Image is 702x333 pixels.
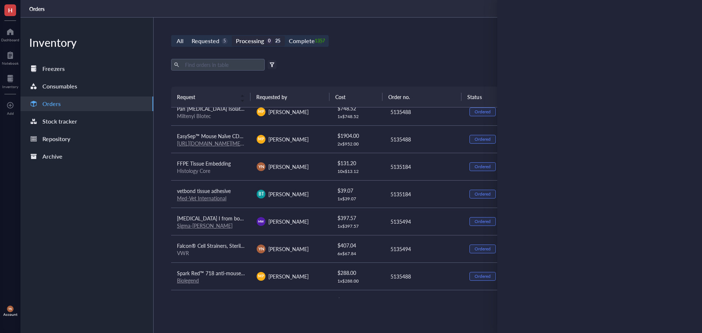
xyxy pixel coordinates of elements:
[171,35,329,47] div: segmented control
[337,104,378,112] div: $ 748.52
[20,35,153,50] div: Inventory
[177,140,271,147] a: [URL][DOMAIN_NAME][MEDICAL_DATA]
[177,242,259,249] span: Falcon® Cell Strainers, Sterile 40 um
[171,87,250,107] th: Request
[390,108,458,116] div: 5135488
[258,219,264,224] span: MW
[384,180,464,208] td: 5135184
[475,219,491,224] div: Ordered
[258,273,264,279] span: MP
[42,116,77,126] div: Stock tracker
[3,312,18,317] div: Account
[289,36,314,46] div: Complete
[475,191,491,197] div: Ordered
[258,136,264,142] span: MP
[177,113,245,119] div: Miltenyi BIotec
[177,36,184,46] div: All
[390,135,458,143] div: 5135488
[222,38,228,44] div: 5
[268,163,309,170] span: [PERSON_NAME]
[177,160,231,167] span: FFPE Tissue Embedding
[258,191,264,197] span: BT
[384,125,464,153] td: 5135488
[268,136,309,143] span: [PERSON_NAME]
[20,149,153,164] a: Archive
[337,251,378,257] div: 6 x $ 67.84
[42,99,61,109] div: Orders
[337,159,378,167] div: $ 131.20
[2,84,18,89] div: Inventory
[177,277,199,284] a: Biolegend
[2,49,19,65] a: Notebook
[250,87,330,107] th: Requested by
[20,97,153,111] a: Orders
[475,273,491,279] div: Ordered
[29,5,46,12] a: Orders
[258,246,264,252] span: YN
[182,59,262,70] input: Find orders in table
[384,98,464,125] td: 5135488
[258,109,264,114] span: MP
[337,186,378,194] div: $ 39.07
[177,167,245,174] div: Histology Core
[384,290,464,317] td: 5135184
[337,169,378,174] div: 10 x $ 13.12
[1,26,19,42] a: Dashboard
[268,273,309,280] span: [PERSON_NAME]
[266,38,272,44] div: 0
[177,105,255,112] span: Pan [MEDICAL_DATA] Isolation Kit
[475,246,491,252] div: Ordered
[236,36,264,46] div: Processing
[2,61,19,65] div: Notebook
[475,164,491,170] div: Ordered
[384,262,464,290] td: 5135488
[461,87,514,107] th: Status
[20,79,153,94] a: Consumables
[337,241,378,249] div: $ 407.04
[42,64,65,74] div: Freezers
[177,93,236,101] span: Request
[268,108,309,116] span: [PERSON_NAME]
[177,269,317,277] span: Spark Red™ 718 anti-mouse CD45RB (Flexi-Fluor™) Antibody
[8,307,12,311] span: YN
[384,235,464,262] td: 5135494
[337,278,378,284] div: 1 x $ 288.00
[384,208,464,235] td: 5135494
[384,153,464,180] td: 5135184
[2,73,18,89] a: Inventory
[329,87,382,107] th: Cost
[475,109,491,115] div: Ordered
[177,222,233,229] a: Sigma-[PERSON_NAME]
[337,141,378,147] div: 2 x $ 952.00
[8,5,12,15] span: H
[337,114,378,120] div: 1 x $ 748.52
[20,61,153,76] a: Freezers
[1,38,19,42] div: Dashboard
[42,151,63,162] div: Archive
[177,215,405,222] span: [MEDICAL_DATA] I from bovine pancreas,Type IV, lyophilized powder, ≥2,000 Kunitz units/mg protein
[317,38,323,44] div: 1357
[382,87,462,107] th: Order no.
[258,163,264,170] span: YN
[20,132,153,146] a: Repository
[337,196,378,202] div: 1 x $ 39.07
[268,218,309,225] span: [PERSON_NAME]
[337,223,378,229] div: 1 x $ 397.57
[268,190,309,198] span: [PERSON_NAME]
[337,132,378,140] div: $ 1904.00
[177,194,226,202] a: Med-Vet International
[192,36,219,46] div: Requested
[390,217,458,226] div: 5135494
[390,272,458,280] div: 5135488
[390,190,458,198] div: 5135184
[390,245,458,253] div: 5135494
[42,81,77,91] div: Consumables
[7,111,14,116] div: Add
[177,297,270,304] span: Red Blood Cell Lysing Buffer Hybri-Max™
[268,245,309,253] span: [PERSON_NAME]
[177,250,245,256] div: VWR
[177,132,316,140] span: EasySep™ Mouse Naïve CD8+ [MEDICAL_DATA] Isolation Kit
[390,163,458,171] div: 5135184
[177,187,231,194] span: vetbond tissue adhesive
[42,134,70,144] div: Repository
